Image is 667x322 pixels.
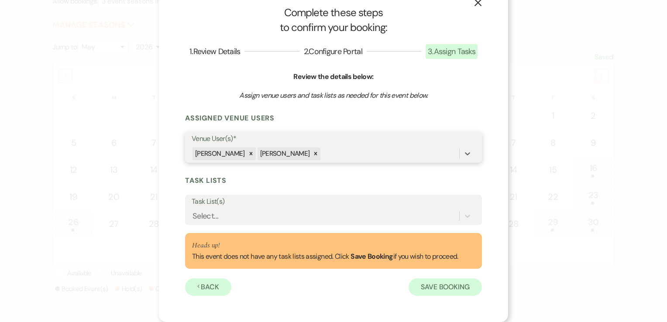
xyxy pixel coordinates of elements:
[185,113,482,123] h3: Assigned Venue Users
[192,133,475,145] label: Venue User(s)*
[351,252,393,261] b: Save Booking
[409,278,482,296] button: Save Booking
[426,44,478,59] span: 3 . Assign Tasks
[299,48,367,55] button: 2.Configure Portal
[192,240,458,251] p: Heads up!
[185,48,244,55] button: 1.Review Details
[193,210,218,222] div: Select...
[193,147,246,160] div: [PERSON_NAME]
[185,176,482,185] h3: Task Lists
[215,91,452,100] h3: Assign venue users and task lists as needed for this event below.
[192,195,475,208] label: Task List(s)
[185,72,482,82] h6: Review the details below:
[304,46,362,57] span: 2 . Configure Portal
[185,278,231,296] button: Back
[192,240,458,262] div: This event does not have any task lists assigned. Click if you wish to proceed.
[189,46,240,57] span: 1 . Review Details
[258,147,311,160] div: [PERSON_NAME]
[421,48,482,55] button: 3.Assign Tasks
[185,5,482,34] h1: Complete these steps to confirm your booking:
